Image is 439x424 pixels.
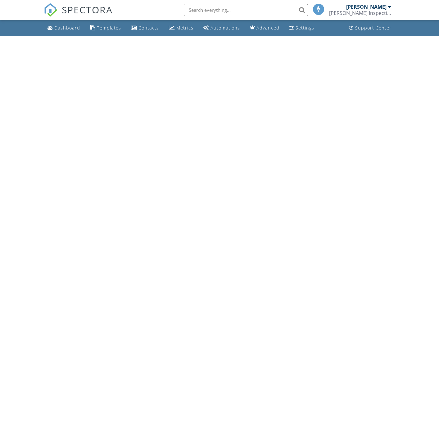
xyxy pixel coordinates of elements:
a: Support Center [346,22,394,34]
a: Automations (Basic) [201,22,242,34]
div: Contacts [138,25,159,31]
input: Search everything... [184,4,308,16]
div: Dashboard [54,25,80,31]
a: Dashboard [45,22,83,34]
div: Metrics [176,25,193,31]
div: Automations [210,25,240,31]
div: Support Center [355,25,391,31]
a: SPECTORA [44,8,113,21]
span: SPECTORA [62,3,113,16]
div: [PERSON_NAME] [346,4,387,10]
a: Contacts [129,22,161,34]
div: Templates [97,25,121,31]
a: Metrics [166,22,196,34]
a: Advanced [247,22,282,34]
div: Settings [296,25,314,31]
img: The Best Home Inspection Software - Spectora [44,3,57,17]
a: Templates [88,22,124,34]
a: Settings [287,22,317,34]
div: Advanced [256,25,279,31]
div: Spencer Barber Inspections [329,10,391,16]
